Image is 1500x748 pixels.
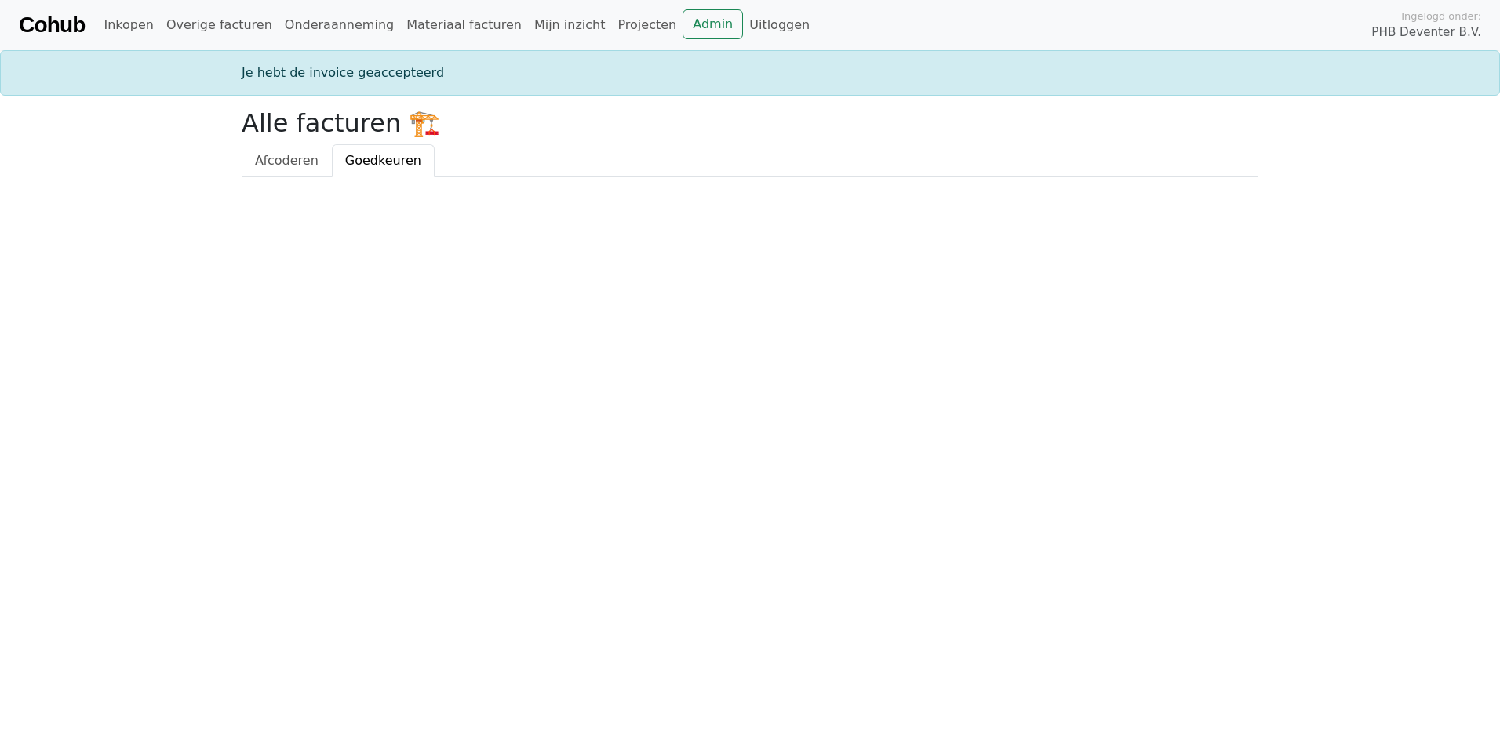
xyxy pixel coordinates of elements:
[332,144,435,177] a: Goedkeuren
[160,9,279,41] a: Overige facturen
[528,9,612,41] a: Mijn inzicht
[232,64,1268,82] div: Je hebt de invoice geaccepteerd
[97,9,159,41] a: Inkopen
[683,9,743,39] a: Admin
[400,9,528,41] a: Materiaal facturen
[1371,24,1481,42] span: PHB Deventer B.V.
[743,9,816,41] a: Uitloggen
[255,153,319,168] span: Afcoderen
[345,153,421,168] span: Goedkeuren
[611,9,683,41] a: Projecten
[242,144,332,177] a: Afcoderen
[19,6,85,44] a: Cohub
[279,9,400,41] a: Onderaanneming
[242,108,1258,138] h2: Alle facturen 🏗️
[1401,9,1481,24] span: Ingelogd onder:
